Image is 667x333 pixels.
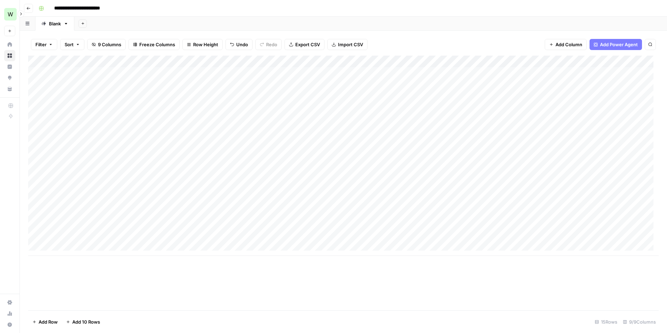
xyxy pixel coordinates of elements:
[35,17,74,31] a: Blank
[98,41,121,48] span: 9 Columns
[620,316,659,327] div: 9/9 Columns
[285,39,324,50] button: Export CSV
[8,10,13,18] span: W
[182,39,223,50] button: Row Height
[4,61,15,72] a: Insights
[4,83,15,95] a: Your Data
[49,20,61,27] div: Blank
[87,39,126,50] button: 9 Columns
[139,41,175,48] span: Freeze Columns
[62,316,104,327] button: Add 10 Rows
[295,41,320,48] span: Export CSV
[592,316,620,327] div: 15 Rows
[4,6,15,23] button: Workspace: Workspace1
[39,318,58,325] span: Add Row
[338,41,363,48] span: Import CSV
[545,39,587,50] button: Add Column
[4,50,15,61] a: Browse
[28,316,62,327] button: Add Row
[600,41,638,48] span: Add Power Agent
[4,319,15,330] button: Help + Support
[129,39,180,50] button: Freeze Columns
[590,39,642,50] button: Add Power Agent
[4,297,15,308] a: Settings
[31,39,57,50] button: Filter
[4,39,15,50] a: Home
[225,39,253,50] button: Undo
[255,39,282,50] button: Redo
[60,39,84,50] button: Sort
[193,41,218,48] span: Row Height
[236,41,248,48] span: Undo
[72,318,100,325] span: Add 10 Rows
[4,308,15,319] a: Usage
[35,41,47,48] span: Filter
[327,39,368,50] button: Import CSV
[4,72,15,83] a: Opportunities
[266,41,277,48] span: Redo
[65,41,74,48] span: Sort
[555,41,582,48] span: Add Column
